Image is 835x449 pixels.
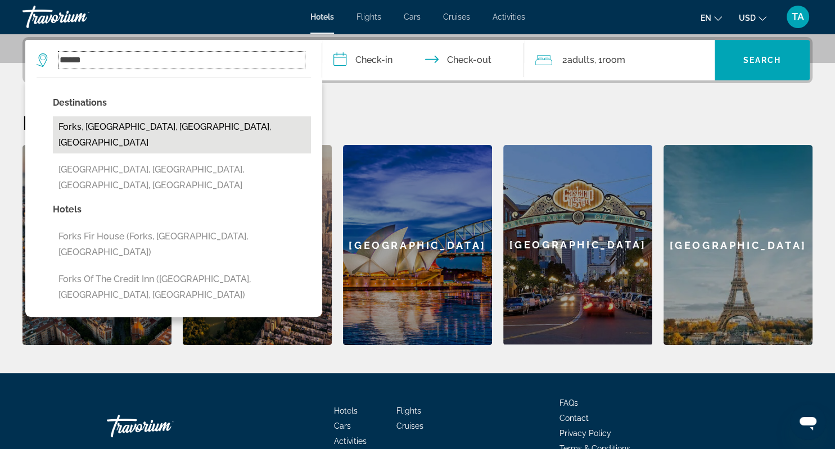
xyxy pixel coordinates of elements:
span: , 1 [594,52,625,68]
a: [GEOGRAPHIC_DATA] [22,145,171,345]
a: Activities [334,437,367,446]
h2: Featured Destinations [22,111,813,134]
span: TA [792,11,804,22]
a: [GEOGRAPHIC_DATA] [664,145,813,345]
button: Forks, [GEOGRAPHIC_DATA], [GEOGRAPHIC_DATA], [GEOGRAPHIC_DATA] [53,116,311,153]
button: [GEOGRAPHIC_DATA], [GEOGRAPHIC_DATA], [GEOGRAPHIC_DATA], [GEOGRAPHIC_DATA] [53,159,311,196]
a: Hotels [310,12,334,21]
span: Search [743,56,782,65]
a: Activities [493,12,525,21]
span: Room [602,55,625,65]
button: Change language [701,10,722,26]
a: Privacy Policy [559,429,611,438]
span: Adults [567,55,594,65]
span: 2 [562,52,594,68]
a: [GEOGRAPHIC_DATA] [343,145,492,345]
a: FAQs [559,398,578,407]
iframe: Bouton de lancement de la fenêtre de messagerie [790,404,826,440]
span: USD [739,13,756,22]
a: Contact [559,414,589,423]
button: Forks of the Credit Inn ([GEOGRAPHIC_DATA], [GEOGRAPHIC_DATA], [GEOGRAPHIC_DATA]) [53,269,311,306]
a: [GEOGRAPHIC_DATA] [503,145,652,345]
button: Change currency [739,10,766,26]
button: Check in and out dates [322,40,524,80]
p: Hotels [53,202,311,217]
a: Cars [404,12,421,21]
a: Flights [396,406,421,415]
p: Destinations [53,95,311,111]
button: Travelers: 2 adults, 0 children [524,40,715,80]
a: Flights [356,12,381,21]
div: Search widget [25,40,810,80]
button: User Menu [783,5,813,29]
button: Search [715,40,810,80]
a: Travorium [107,409,219,443]
a: Travorium [22,2,135,31]
a: Hotels [334,406,358,415]
button: Forks Fir House (Forks, [GEOGRAPHIC_DATA], [GEOGRAPHIC_DATA]) [53,226,311,263]
a: Cruises [443,12,470,21]
span: en [701,13,711,22]
a: Cars [334,421,351,430]
a: Cruises [396,421,423,430]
